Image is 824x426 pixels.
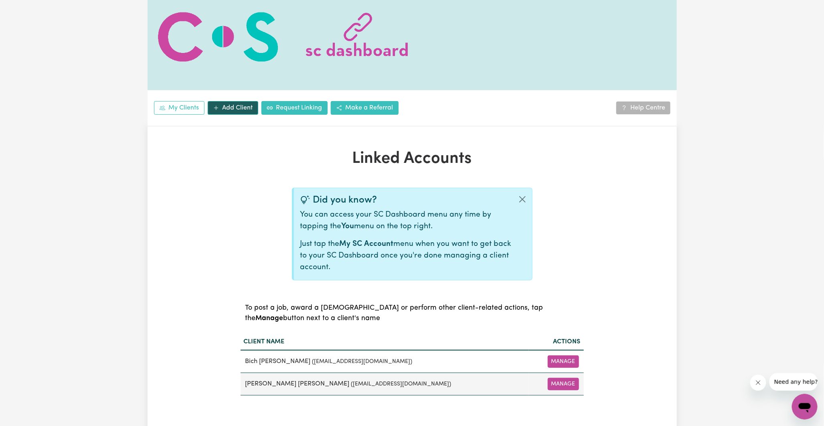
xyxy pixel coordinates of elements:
[241,293,584,334] caption: To post a job, award a [DEMOGRAPHIC_DATA] or perform other client-related actions, tap the button...
[241,350,529,373] td: Bich [PERSON_NAME]
[342,223,354,230] b: You
[340,240,394,248] b: My SC Account
[300,239,513,273] p: Just tap the menu when you want to get back to your SC Dashboard once you're done managing a clie...
[529,334,583,350] th: Actions
[769,373,818,391] iframe: Message from company
[208,101,258,115] a: Add Client
[5,6,49,12] span: Need any help?
[241,373,529,395] td: [PERSON_NAME] [PERSON_NAME]
[616,101,670,114] a: Help Centre
[241,149,584,168] h1: Linked Accounts
[300,209,513,233] p: You can access your SC Dashboard menu any time by tapping the menu on the top right.
[331,101,399,115] a: Make a Referral
[261,101,328,115] a: Request Linking
[241,334,529,350] th: Client name
[300,195,513,206] div: Did you know?
[548,378,579,390] button: Manage
[792,394,818,420] iframe: Button to launch messaging window
[154,101,204,115] a: My Clients
[256,315,283,322] b: Manage
[548,355,579,368] button: Manage
[351,381,451,387] small: ( [EMAIL_ADDRESS][DOMAIN_NAME] )
[750,375,766,391] iframe: Close message
[312,359,413,365] small: ( [EMAIL_ADDRESS][DOMAIN_NAME] )
[513,188,532,211] button: Close alert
